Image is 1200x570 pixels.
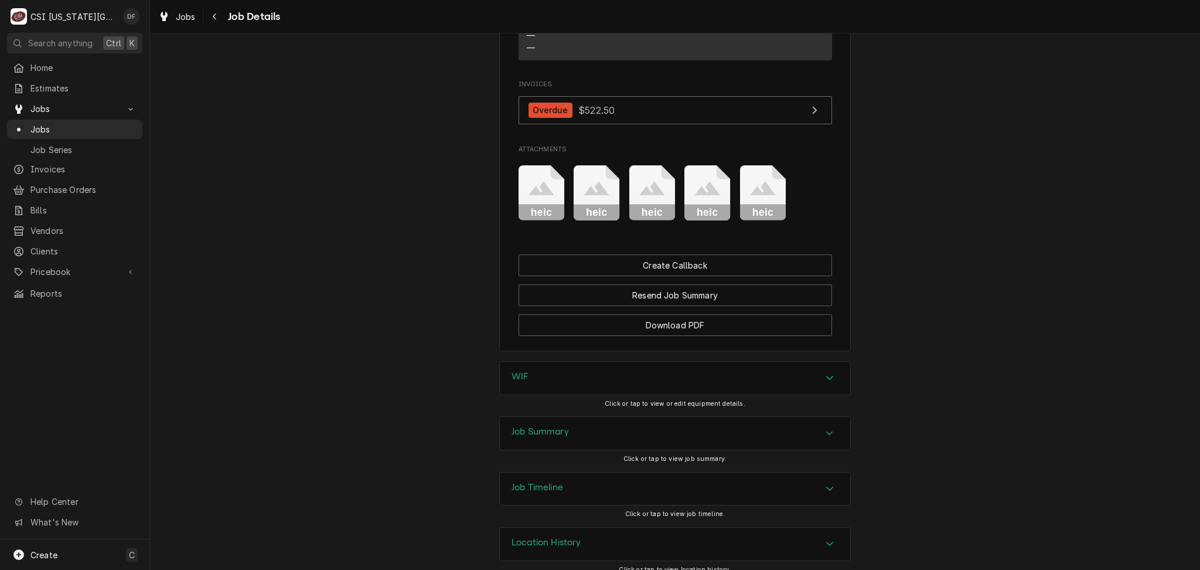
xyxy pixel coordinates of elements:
[625,510,725,518] span: Click or tap to view job timeline.
[500,473,850,505] div: Accordion Header
[519,255,832,336] div: Button Group
[740,165,786,221] button: heic
[7,284,142,303] a: Reports
[500,362,850,395] div: Accordion Header
[7,140,142,160] a: Job Series
[30,163,137,175] span: Invoices
[123,8,139,25] div: DF
[519,284,832,306] button: Resend Job Summary
[500,528,850,561] div: Accordion Header
[512,371,529,382] h3: WIF
[527,42,535,54] div: —
[123,8,139,25] div: David Fannin's Avatar
[499,361,851,395] div: WIF
[30,62,137,74] span: Home
[30,245,137,257] span: Clients
[500,417,850,450] button: Accordion Details Expand Trigger
[176,11,196,23] span: Jobs
[519,145,832,154] span: Attachments
[30,82,137,94] span: Estimates
[527,29,535,42] div: —
[7,492,142,511] a: Go to Help Center
[500,362,850,395] button: Accordion Details Expand Trigger
[206,7,224,26] button: Navigate back
[519,156,832,230] span: Attachments
[30,204,137,216] span: Bills
[519,276,832,306] div: Button Group Row
[7,33,142,53] button: Search anythingCtrlK
[605,400,745,408] span: Click or tap to view or edit equipment details.
[30,144,137,156] span: Job Series
[500,528,850,561] button: Accordion Details Expand Trigger
[7,262,142,281] a: Go to Pricebook
[519,314,832,336] button: Download PDF
[499,472,851,506] div: Job Timeline
[529,103,572,118] div: Overdue
[7,513,142,532] a: Go to What's New
[7,120,142,139] a: Jobs
[30,184,137,196] span: Purchase Orders
[30,11,117,23] div: CSI [US_STATE][GEOGRAPHIC_DATA]
[7,201,142,220] a: Bills
[7,99,142,118] a: Go to Jobs
[578,104,615,116] span: $522.50
[30,225,137,237] span: Vendors
[499,416,851,450] div: Job Summary
[499,527,851,561] div: Location History
[519,145,832,230] div: Attachments
[519,255,832,276] button: Create Callback
[7,242,142,261] a: Clients
[30,550,57,560] span: Create
[519,80,832,130] div: Invoices
[512,537,581,548] h3: Location History
[519,96,832,125] a: View Invoice
[519,80,832,89] span: Invoices
[106,37,121,49] span: Ctrl
[7,221,142,240] a: Vendors
[30,516,135,528] span: What's New
[154,7,200,26] a: Jobs
[30,123,137,135] span: Jobs
[30,266,119,278] span: Pricebook
[684,165,731,221] button: heic
[512,482,563,493] h3: Job Timeline
[500,473,850,505] button: Accordion Details Expand Trigger
[527,18,565,54] div: Reminders
[574,165,620,221] button: heic
[30,103,119,115] span: Jobs
[519,306,832,336] div: Button Group Row
[7,79,142,98] a: Estimates
[629,165,676,221] button: heic
[512,426,569,437] h3: Job Summary
[30,287,137,300] span: Reports
[30,496,135,508] span: Help Center
[519,165,565,221] button: heic
[28,37,93,49] span: Search anything
[11,8,27,25] div: CSI Kansas City's Avatar
[129,37,135,49] span: K
[7,160,142,179] a: Invoices
[129,549,135,561] span: C
[500,417,850,450] div: Accordion Header
[11,8,27,25] div: C
[224,9,281,25] span: Job Details
[519,255,832,276] div: Button Group Row
[7,58,142,77] a: Home
[7,180,142,199] a: Purchase Orders
[623,455,727,463] span: Click or tap to view job summary.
